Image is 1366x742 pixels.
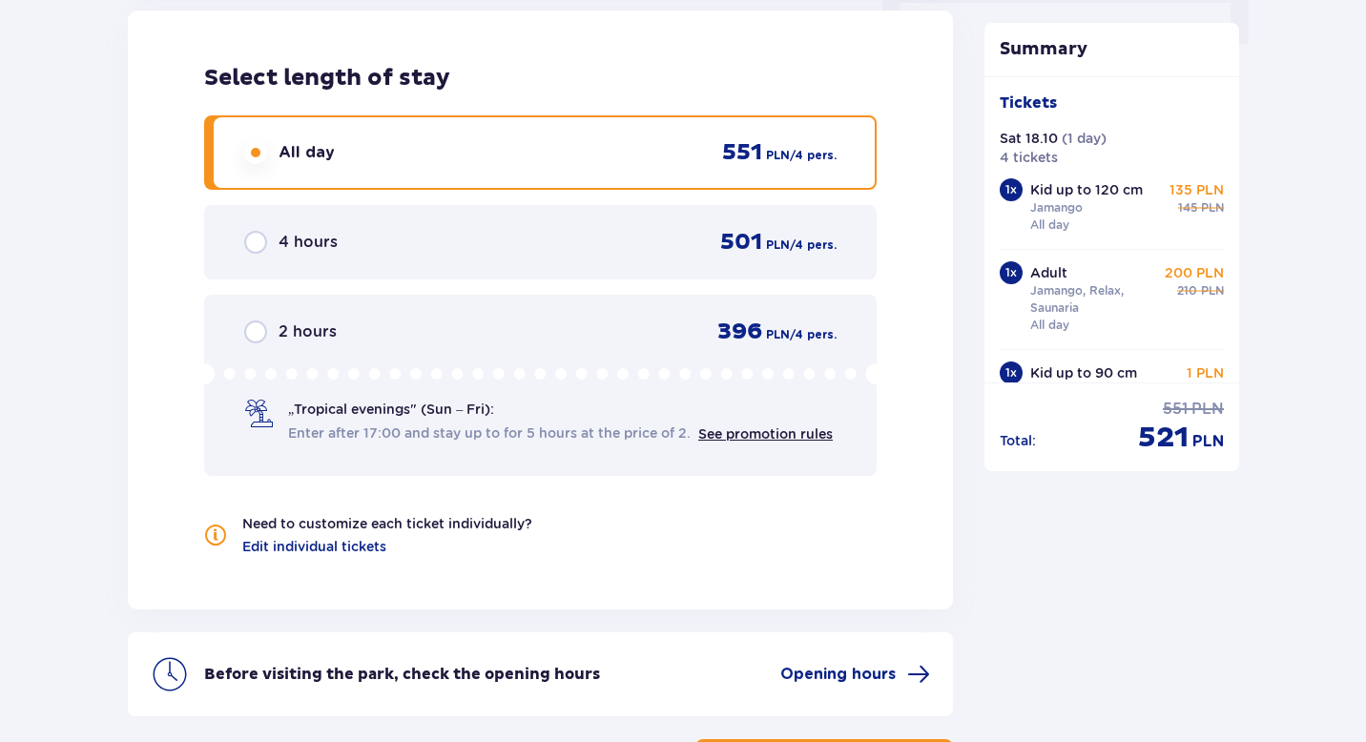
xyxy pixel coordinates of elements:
[1030,317,1069,334] p: All day
[1201,199,1224,216] span: PLN
[1030,363,1137,382] p: Kid up to 90 cm
[1163,399,1188,420] span: 551
[1138,420,1189,456] span: 521
[1178,199,1197,216] span: 145
[717,318,762,346] span: 396
[1062,129,1107,148] p: ( 1 day )
[1000,148,1058,167] p: 4 tickets
[1000,129,1058,148] p: Sat 18.10
[1030,180,1143,199] p: Kid up to 120 cm
[1192,431,1224,452] span: PLN
[288,423,691,443] span: Enter after 17:00 and stay up to for 5 hours at the price of 2.
[1177,282,1197,299] span: 210
[780,664,896,685] span: Opening hours
[766,147,790,164] span: PLN
[1030,282,1162,317] p: Jamango, Relax, Saunaria
[1030,199,1083,216] p: Jamango
[1201,282,1224,299] span: PLN
[242,514,532,533] p: Need to customize each ticket individually?
[698,426,833,442] a: See promotion rules
[204,664,600,685] p: Before visiting the park, check the opening hours
[1000,431,1036,450] p: Total :
[984,38,1240,61] p: Summary
[279,232,338,253] span: 4 hours
[1000,93,1057,113] p: Tickets
[766,326,790,343] span: PLN
[279,142,335,163] span: All day
[1030,263,1067,282] p: Adult
[780,663,930,686] a: Opening hours
[1030,216,1069,234] p: All day
[1000,361,1023,384] div: 1 x
[1165,263,1224,282] p: 200 PLN
[288,400,494,419] span: „Tropical evenings" (Sun – Fri):
[722,138,762,167] span: 551
[1000,261,1023,284] div: 1 x
[720,228,762,257] span: 501
[1000,178,1023,201] div: 1 x
[204,64,877,93] h2: Select length of stay
[790,326,837,343] span: / 4 pers.
[242,537,386,556] a: Edit individual tickets
[1187,363,1224,382] p: 1 PLN
[766,237,790,254] span: PLN
[1191,399,1224,420] span: PLN
[279,321,337,342] span: 2 hours
[790,237,837,254] span: / 4 pers.
[1169,180,1224,199] p: 135 PLN
[790,147,837,164] span: / 4 pers.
